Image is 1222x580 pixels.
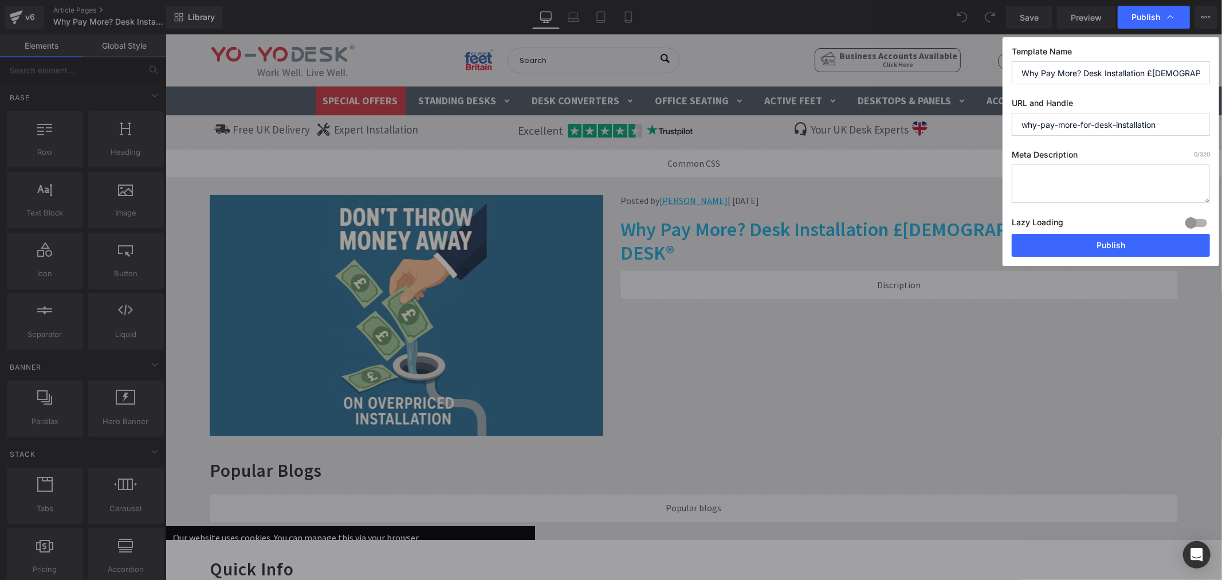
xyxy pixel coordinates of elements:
span: 0 [1194,151,1197,158]
label: Template Name [1012,46,1210,61]
h1: Why Pay More? Desk Installation £[DEMOGRAPHIC_DATA]-Yo DESK® [455,183,1012,230]
div: Open Intercom Messenger [1183,541,1211,569]
label: URL and Handle [1012,98,1210,113]
span: Publish [1131,12,1160,22]
u: [PERSON_NAME] [494,160,562,172]
label: Lazy Loading [1012,215,1063,234]
p: Posted by | [DATE] [455,160,1012,173]
button: Publish [1012,234,1210,257]
h2: Popular Blogs [44,425,1012,448]
span: /320 [1194,151,1210,158]
label: Meta Description [1012,150,1210,164]
h2: Quick Info [44,523,1012,547]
